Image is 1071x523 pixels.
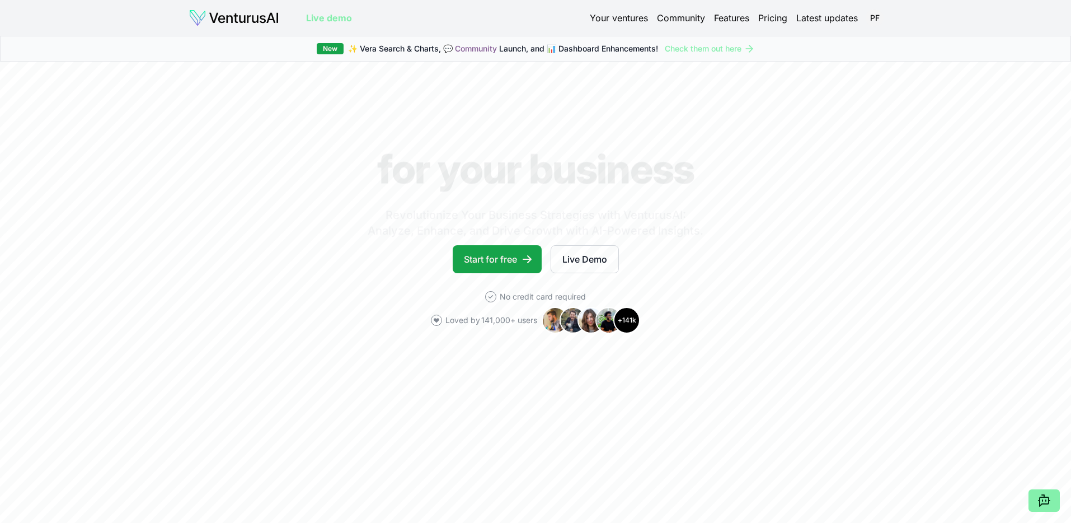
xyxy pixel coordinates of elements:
[796,11,858,25] a: Latest updates
[189,9,279,27] img: logo
[453,245,542,273] a: Start for free
[306,11,352,25] a: Live demo
[595,307,622,334] img: Avatar 4
[348,43,658,54] span: ✨ Vera Search & Charts, 💬 Launch, and 📊 Dashboard Enhancements!
[455,44,497,53] a: Community
[867,10,882,26] button: PF
[551,245,619,273] a: Live Demo
[665,43,755,54] a: Check them out here
[560,307,586,334] img: Avatar 2
[866,9,884,27] span: PF
[657,11,705,25] a: Community
[590,11,648,25] a: Your ventures
[317,43,344,54] div: New
[577,307,604,334] img: Avatar 3
[714,11,749,25] a: Features
[542,307,569,334] img: Avatar 1
[758,11,787,25] a: Pricing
